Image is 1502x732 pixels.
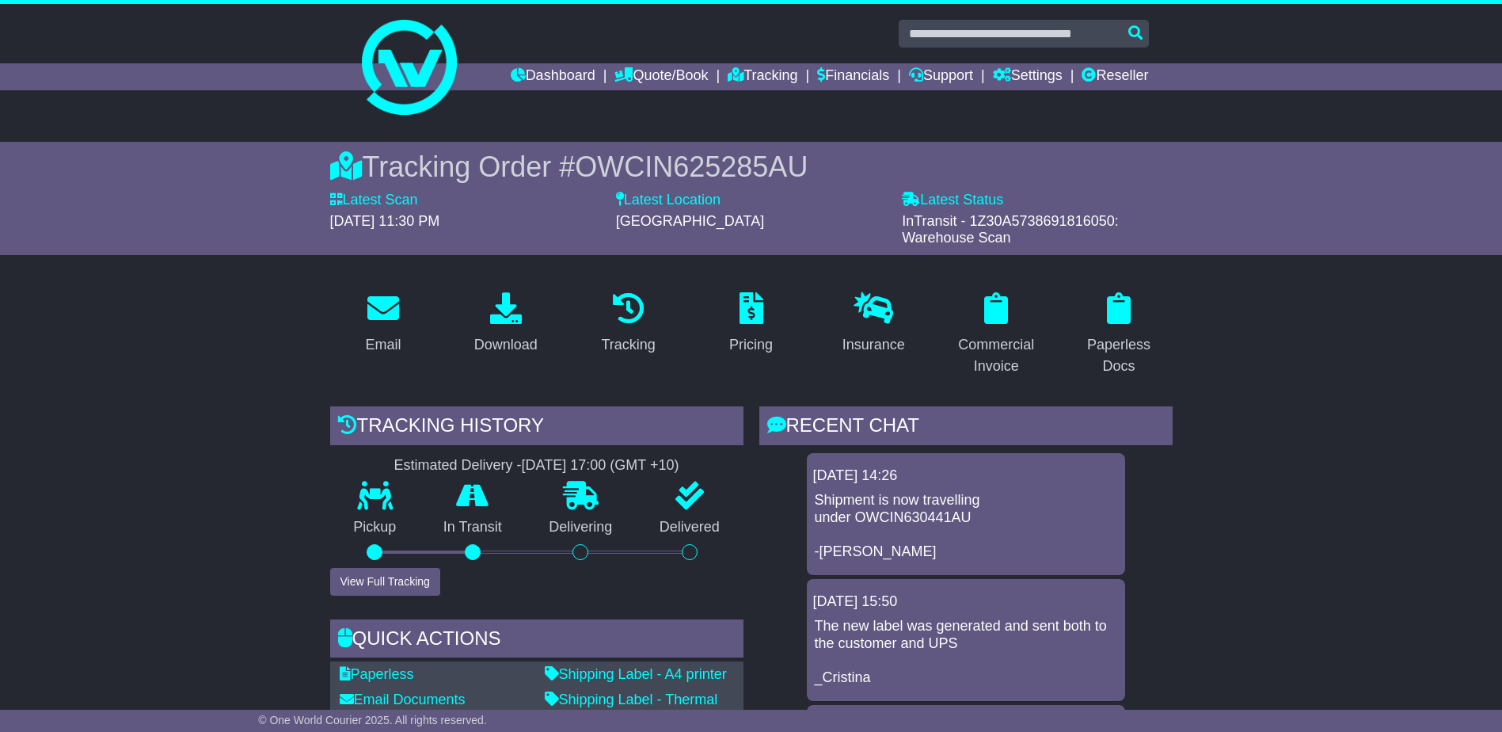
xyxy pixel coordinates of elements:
[719,287,783,361] a: Pricing
[522,457,679,475] div: [DATE] 17:00 (GMT +10)
[355,287,411,361] a: Email
[728,63,797,90] a: Tracking
[575,151,808,183] span: OWCIN625285AU
[616,192,721,209] label: Latest Location
[511,63,595,90] a: Dashboard
[902,192,1003,209] label: Latest Status
[842,334,905,356] div: Insurance
[817,63,889,90] a: Financials
[330,519,420,536] p: Pickup
[1076,334,1162,377] div: Paperless Docs
[993,63,1063,90] a: Settings
[340,692,466,707] a: Email Documents
[365,334,401,356] div: Email
[832,287,915,361] a: Insurance
[545,692,718,725] a: Shipping Label - Thermal printer
[759,406,1173,449] div: RECENT CHAT
[815,618,1117,686] p: The new label was generated and sent both to the customer and UPS _Cristina
[330,406,743,449] div: Tracking history
[330,213,440,229] span: [DATE] 11:30 PM
[813,467,1119,485] div: [DATE] 14:26
[616,213,764,229] span: [GEOGRAPHIC_DATA]
[545,666,727,682] a: Shipping Label - A4 printer
[330,568,440,596] button: View Full Tracking
[330,457,743,475] div: Estimated Delivery -
[474,334,538,356] div: Download
[330,192,418,209] label: Latest Scan
[1082,63,1148,90] a: Reseller
[953,334,1040,377] div: Commercial Invoice
[943,287,1050,383] a: Commercial Invoice
[464,287,548,361] a: Download
[420,519,526,536] p: In Transit
[614,63,708,90] a: Quote/Book
[330,620,743,662] div: Quick Actions
[258,714,487,726] span: © One World Courier 2025. All rights reserved.
[813,593,1119,611] div: [DATE] 15:50
[815,492,1117,560] p: Shipment is now travelling under OWCIN630441AU -[PERSON_NAME]
[909,63,973,90] a: Support
[591,287,665,361] a: Tracking
[729,334,773,356] div: Pricing
[1066,287,1173,383] a: Paperless Docs
[601,334,655,356] div: Tracking
[340,666,414,682] a: Paperless
[526,519,637,536] p: Delivering
[636,519,743,536] p: Delivered
[330,150,1173,184] div: Tracking Order #
[902,213,1119,246] span: InTransit - 1Z30A5738691816050: Warehouse Scan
